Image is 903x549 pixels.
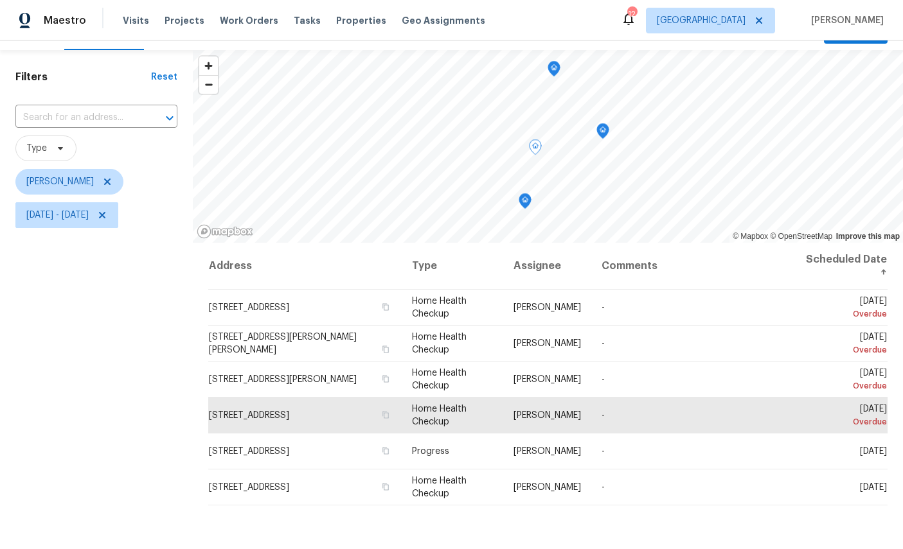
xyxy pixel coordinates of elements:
[15,108,141,128] input: Search for an address...
[805,379,887,392] div: Overdue
[402,14,485,27] span: Geo Assignments
[412,476,467,498] span: Home Health Checkup
[503,243,591,290] th: Assignee
[209,303,289,312] span: [STREET_ADDRESS]
[602,303,605,312] span: -
[805,344,887,356] div: Overdue
[15,71,151,83] h1: Filters
[657,14,746,27] span: [GEOGRAPHIC_DATA]
[602,339,605,348] span: -
[627,8,636,21] div: 12
[412,297,467,318] span: Home Health Checkup
[193,50,903,243] canvas: Map
[514,483,581,492] span: [PERSON_NAME]
[199,76,218,94] span: Zoom out
[209,333,357,354] span: [STREET_ADDRESS][PERSON_NAME][PERSON_NAME]
[733,232,768,241] a: Mapbox
[770,232,832,241] a: OpenStreetMap
[860,483,887,492] span: [DATE]
[806,14,884,27] span: [PERSON_NAME]
[795,243,888,290] th: Scheduled Date ↑
[529,139,542,159] div: Map marker
[805,415,887,428] div: Overdue
[199,75,218,94] button: Zoom out
[402,243,503,290] th: Type
[26,142,47,155] span: Type
[514,303,581,312] span: [PERSON_NAME]
[805,308,887,320] div: Overdue
[412,447,449,456] span: Progress
[209,483,289,492] span: [STREET_ADDRESS]
[519,193,532,213] div: Map marker
[514,447,581,456] span: [PERSON_NAME]
[514,339,581,348] span: [PERSON_NAME]
[336,14,386,27] span: Properties
[805,369,887,392] span: [DATE]
[209,447,289,456] span: [STREET_ADDRESS]
[294,16,321,25] span: Tasks
[209,375,357,384] span: [STREET_ADDRESS][PERSON_NAME]
[548,61,560,81] div: Map marker
[123,14,149,27] span: Visits
[805,405,887,428] span: [DATE]
[412,405,467,426] span: Home Health Checkup
[380,445,391,457] button: Copy Address
[596,123,609,143] div: Map marker
[380,344,391,355] button: Copy Address
[805,297,887,320] span: [DATE]
[165,14,204,27] span: Projects
[197,224,253,239] a: Mapbox homepage
[602,375,605,384] span: -
[591,243,795,290] th: Comments
[161,109,179,127] button: Open
[514,411,581,420] span: [PERSON_NAME]
[26,175,94,188] span: [PERSON_NAME]
[199,57,218,75] button: Zoom in
[208,243,402,290] th: Address
[151,71,177,83] div: Reset
[602,483,605,492] span: -
[380,409,391,421] button: Copy Address
[602,411,605,420] span: -
[380,301,391,313] button: Copy Address
[44,14,86,27] span: Maestro
[602,447,605,456] span: -
[380,481,391,492] button: Copy Address
[209,411,289,420] span: [STREET_ADDRESS]
[514,375,581,384] span: [PERSON_NAME]
[412,369,467,390] span: Home Health Checkup
[380,373,391,385] button: Copy Address
[805,333,887,356] span: [DATE]
[836,232,900,241] a: Improve this map
[412,333,467,354] span: Home Health Checkup
[860,447,887,456] span: [DATE]
[26,209,89,222] span: [DATE] - [DATE]
[220,14,278,27] span: Work Orders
